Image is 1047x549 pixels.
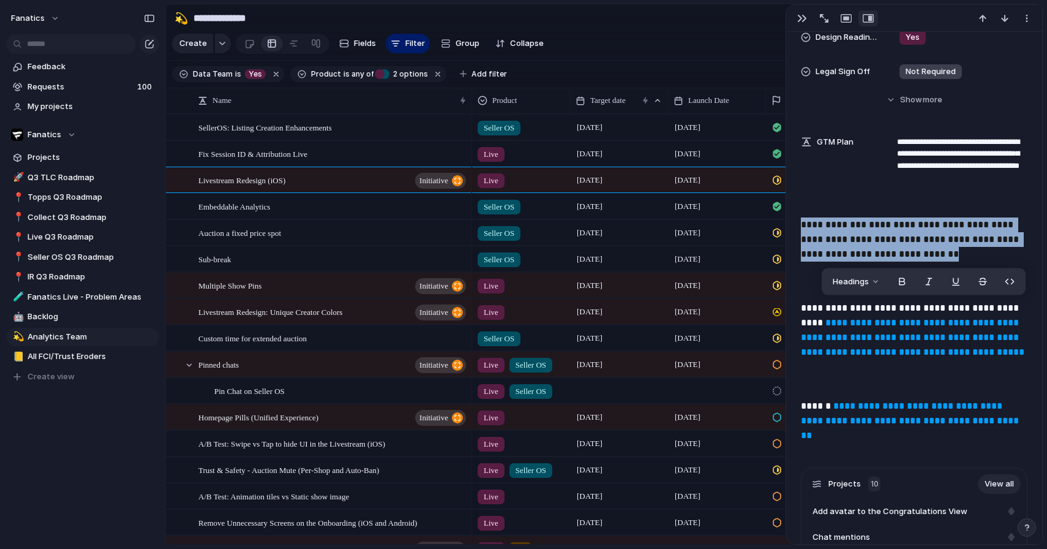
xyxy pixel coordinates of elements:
span: Live [484,148,498,161]
span: more [923,94,942,106]
span: [DATE] [574,357,606,372]
a: 🤖Backlog [6,308,159,326]
span: Seller OS [484,254,514,266]
span: [DATE] [574,199,606,214]
span: Fanatics Live - Problem Areas [28,291,155,303]
button: initiative [415,278,466,294]
span: [DATE] [574,463,606,477]
span: IR Q3 Roadmap [28,271,155,283]
button: 💫 [171,9,191,28]
a: View all [978,474,1021,494]
span: Show [900,94,922,106]
span: [DATE] [574,515,606,530]
span: Live [484,491,498,503]
button: 📍 [11,231,23,243]
span: Requests [28,81,133,93]
button: 🤖 [11,311,23,323]
div: 🚀Q3 TLC Roadmap [6,168,159,187]
a: 📍Live Q3 Roadmap [6,228,159,246]
span: Seller OS [516,464,546,477]
span: My projects [28,100,155,113]
span: Product [311,69,341,80]
span: [DATE] [672,173,704,187]
div: 10 [868,477,880,491]
span: Live [484,517,498,529]
a: 📍Collect Q3 Roadmap [6,208,159,227]
span: Legal Sign Off [816,66,870,78]
button: initiative [415,305,466,320]
span: Embeddable Analytics [198,199,270,213]
span: fanatics [11,12,45,25]
span: [DATE] [672,463,704,477]
span: Projects [828,478,861,490]
button: Filter [386,34,430,53]
span: Pinned chats [198,357,239,371]
button: Add filter [452,66,514,83]
span: [DATE] [574,120,606,135]
a: 📍Seller OS Q3 Roadmap [6,248,159,267]
span: [DATE] [672,225,704,240]
span: Projects [28,151,155,164]
button: 📍 [11,191,23,203]
span: Sub-break [198,252,231,266]
span: Seller OS [484,201,514,213]
span: Yes [249,69,262,80]
span: initiative [419,304,448,321]
span: Trust & Safety - Auction Mute (Per-Shop and Auto-Ban) [198,463,379,477]
span: Fanatics [28,129,61,141]
div: 📍 [13,210,21,224]
span: options [389,69,428,80]
span: Homepage Pills (Unified Experience) [198,410,318,424]
span: Add avatar to the Congratulations View [812,505,967,518]
button: Headings [825,272,887,292]
span: Create [179,37,207,50]
a: 📒All FCI/Trust Eroders [6,347,159,366]
span: Auction a fixed price spot [198,225,281,240]
button: isany of [341,67,376,81]
a: 🧪Fanatics Live - Problem Areas [6,288,159,306]
span: Live [484,175,498,187]
span: 100 [137,81,154,93]
span: Remove Unnecessary Screens on the Onboarding (iOS and Android) [198,515,417,529]
div: 🧪 [13,290,21,304]
span: Seller OS [484,122,514,134]
span: Collect Q3 Roadmap [28,211,155,224]
span: Live [484,359,498,371]
span: Seller OS [484,333,514,345]
span: Live [484,385,498,398]
span: is [343,69,350,80]
span: [DATE] [574,331,606,346]
div: 📍 [13,191,21,205]
span: any of [350,69,373,80]
span: [DATE] [672,305,704,319]
a: Projects [6,148,159,167]
span: [DATE] [574,173,606,187]
div: 💫 [174,10,188,26]
span: [DATE] [672,489,704,504]
span: 2 [389,69,399,78]
button: 📍 [11,271,23,283]
span: Live [484,464,498,477]
button: initiative [415,410,466,426]
a: 📍IR Q3 Roadmap [6,268,159,286]
button: initiative [415,357,466,373]
span: Live Q3 Roadmap [28,231,155,243]
span: Create view [28,371,75,383]
span: GTM Plan [817,136,854,148]
a: 📍Topps Q3 Roadmap [6,188,159,206]
span: initiative [419,278,448,295]
span: [DATE] [672,436,704,451]
button: 📍 [11,211,23,224]
span: initiative [419,172,448,189]
span: Not Required [906,66,956,78]
span: Pin Chat on Seller OS [214,384,285,398]
span: is [235,69,241,80]
span: Seller OS Q3 Roadmap [28,251,155,263]
span: [DATE] [672,357,704,372]
span: Fields [354,37,376,50]
span: A/B Test: Animation tiles vs Static show image [198,489,349,503]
